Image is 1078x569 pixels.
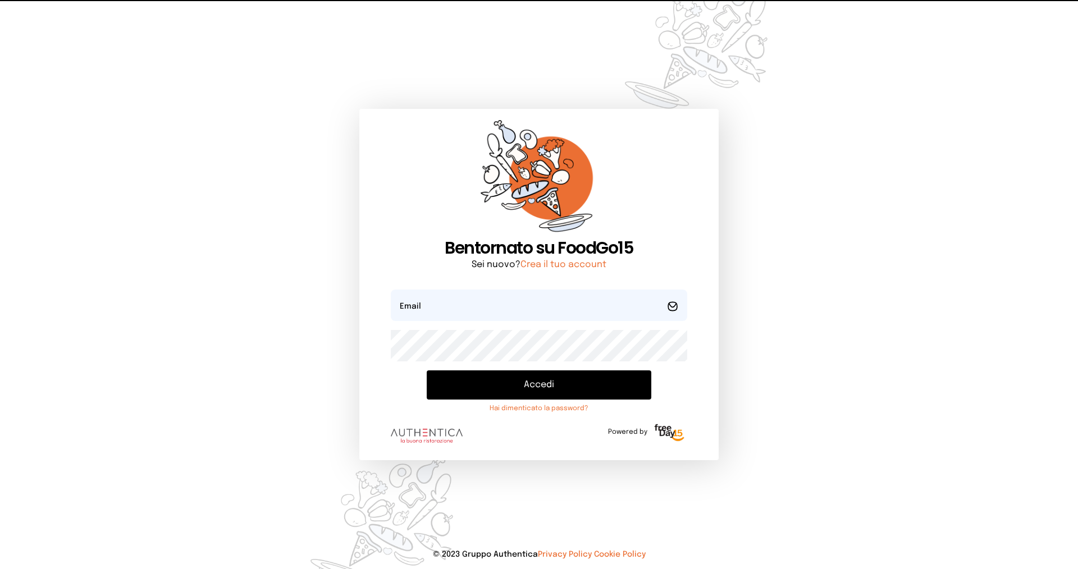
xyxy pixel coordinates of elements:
[427,370,651,400] button: Accedi
[427,404,651,413] a: Hai dimenticato la password?
[391,429,463,443] img: logo.8f33a47.png
[481,120,597,238] img: sticker-orange.65babaf.png
[391,238,687,258] h1: Bentornato su FoodGo15
[18,549,1060,560] p: © 2023 Gruppo Authentica
[652,422,687,444] img: logo-freeday.3e08031.png
[391,258,687,272] p: Sei nuovo?
[608,428,647,437] span: Powered by
[538,550,592,558] a: Privacy Policy
[594,550,646,558] a: Cookie Policy
[520,260,606,269] a: Crea il tuo account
